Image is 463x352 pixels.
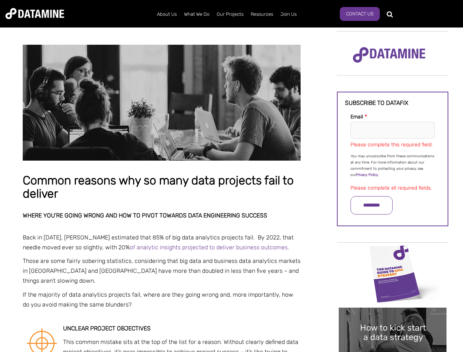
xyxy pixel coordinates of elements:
[213,5,247,24] a: Our Projects
[339,243,447,304] img: Data Strategy Cover thumbnail
[247,5,277,24] a: Resources
[23,232,301,252] p: Back in [DATE], [PERSON_NAME] estimated that 85% of big data analytics projects fail. By 2022, th...
[350,185,432,191] label: Please complete all required fields.
[130,244,289,251] a: of analytic insights projected to deliver business outcomes.
[5,8,64,19] img: Datamine
[340,7,380,21] a: Contact Us
[153,5,180,24] a: About Us
[23,174,301,200] h1: Common reasons why so many data projects fail to deliver
[356,173,378,177] a: Privacy Policy
[23,290,301,309] p: If the majority of data analytics projects fail, where are they going wrong and, more importantly...
[23,212,301,219] h2: Where you’re going wrong and how to pivot towards data engineering success
[350,114,363,120] span: Email
[23,45,301,161] img: Common reasons why so many data projects fail to deliver
[23,256,301,286] p: Those are some fairly sobering statistics, considering that big data and business data analytics ...
[63,325,151,332] strong: Unclear project objectives
[277,5,300,24] a: Join Us
[345,100,440,106] h3: Subscribe to datafix
[180,5,213,24] a: What We Do
[350,142,433,148] label: Please complete this required field.
[350,153,435,178] p: You may unsubscribe from these communications at any time. For more information about our commitm...
[348,42,430,68] img: Datamine Logo No Strapline - Purple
